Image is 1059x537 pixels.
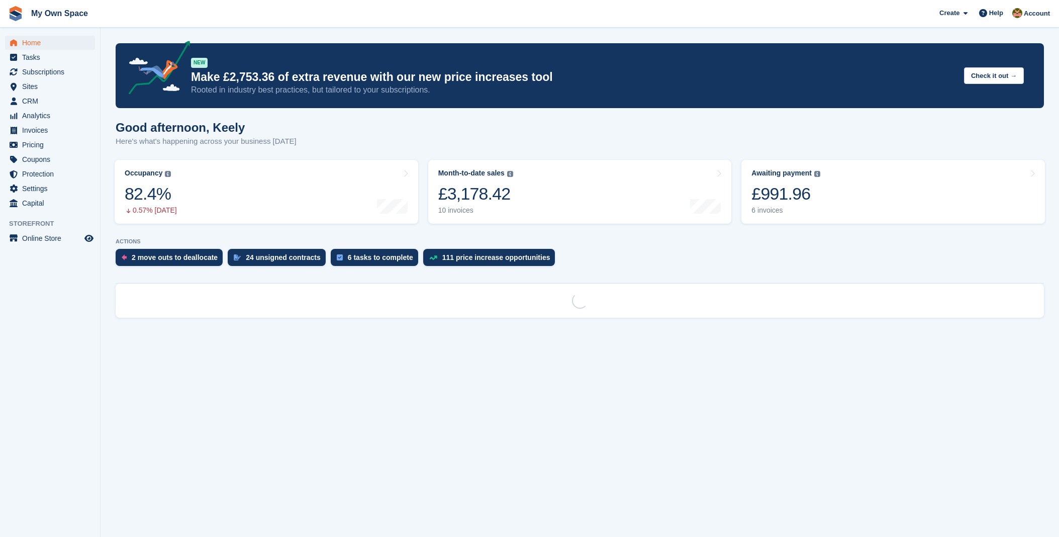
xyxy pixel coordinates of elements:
[5,123,95,137] a: menu
[1024,9,1050,19] span: Account
[438,206,513,215] div: 10 invoices
[5,231,95,245] a: menu
[22,123,82,137] span: Invoices
[22,182,82,196] span: Settings
[438,169,505,177] div: Month-to-date sales
[348,253,413,261] div: 6 tasks to complete
[429,255,437,260] img: price_increase_opportunities-93ffe204e8149a01c8c9dc8f82e8f89637d9d84a8eef4429ea346261dce0b2c0.svg
[22,231,82,245] span: Online Store
[116,136,297,147] p: Here's what's happening across your business [DATE]
[5,65,95,79] a: menu
[1012,8,1022,18] img: Keely Collin
[234,254,241,260] img: contract_signature_icon-13c848040528278c33f63329250d36e43548de30e8caae1d1a13099fd9432cc5.svg
[125,184,177,204] div: 82.4%
[22,109,82,123] span: Analytics
[331,249,423,271] a: 6 tasks to complete
[125,169,162,177] div: Occupancy
[5,196,95,210] a: menu
[120,41,190,98] img: price-adjustments-announcement-icon-8257ccfd72463d97f412b2fc003d46551f7dbcb40ab6d574587a9cd5c0d94...
[5,152,95,166] a: menu
[741,160,1045,224] a: Awaiting payment £991.96 6 invoices
[5,36,95,50] a: menu
[5,138,95,152] a: menu
[165,171,171,177] img: icon-info-grey-7440780725fd019a000dd9b08b2336e03edf1995a4989e88bcd33f0948082b44.svg
[122,254,127,260] img: move_outs_to_deallocate_icon-f764333ba52eb49d3ac5e1228854f67142a1ed5810a6f6cc68b1a99e826820c5.svg
[116,249,228,271] a: 2 move outs to deallocate
[9,219,100,229] span: Storefront
[8,6,23,21] img: stora-icon-8386f47178a22dfd0bd8f6a31ec36ba5ce8667c1dd55bd0f319d3a0aa187defe.svg
[751,206,820,215] div: 6 invoices
[116,121,297,134] h1: Good afternoon, Keely
[191,58,208,68] div: NEW
[751,184,820,204] div: £991.96
[191,84,956,96] p: Rooted in industry best practices, but tailored to your subscriptions.
[5,94,95,108] a: menu
[751,169,812,177] div: Awaiting payment
[22,36,82,50] span: Home
[814,171,820,177] img: icon-info-grey-7440780725fd019a000dd9b08b2336e03edf1995a4989e88bcd33f0948082b44.svg
[5,109,95,123] a: menu
[116,238,1044,245] p: ACTIONS
[22,138,82,152] span: Pricing
[22,65,82,79] span: Subscriptions
[5,167,95,181] a: menu
[191,70,956,84] p: Make £2,753.36 of extra revenue with our new price increases tool
[442,253,550,261] div: 111 price increase opportunities
[83,232,95,244] a: Preview store
[5,79,95,94] a: menu
[964,67,1024,84] button: Check it out →
[5,182,95,196] a: menu
[246,253,321,261] div: 24 unsigned contracts
[428,160,732,224] a: Month-to-date sales £3,178.42 10 invoices
[22,196,82,210] span: Capital
[228,249,331,271] a: 24 unsigned contracts
[989,8,1003,18] span: Help
[22,50,82,64] span: Tasks
[132,253,218,261] div: 2 move outs to deallocate
[939,8,959,18] span: Create
[22,94,82,108] span: CRM
[5,50,95,64] a: menu
[507,171,513,177] img: icon-info-grey-7440780725fd019a000dd9b08b2336e03edf1995a4989e88bcd33f0948082b44.svg
[125,206,177,215] div: 0.57% [DATE]
[22,152,82,166] span: Coupons
[423,249,560,271] a: 111 price increase opportunities
[438,184,513,204] div: £3,178.42
[22,79,82,94] span: Sites
[27,5,92,22] a: My Own Space
[115,160,418,224] a: Occupancy 82.4% 0.57% [DATE]
[337,254,343,260] img: task-75834270c22a3079a89374b754ae025e5fb1db73e45f91037f5363f120a921f8.svg
[22,167,82,181] span: Protection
